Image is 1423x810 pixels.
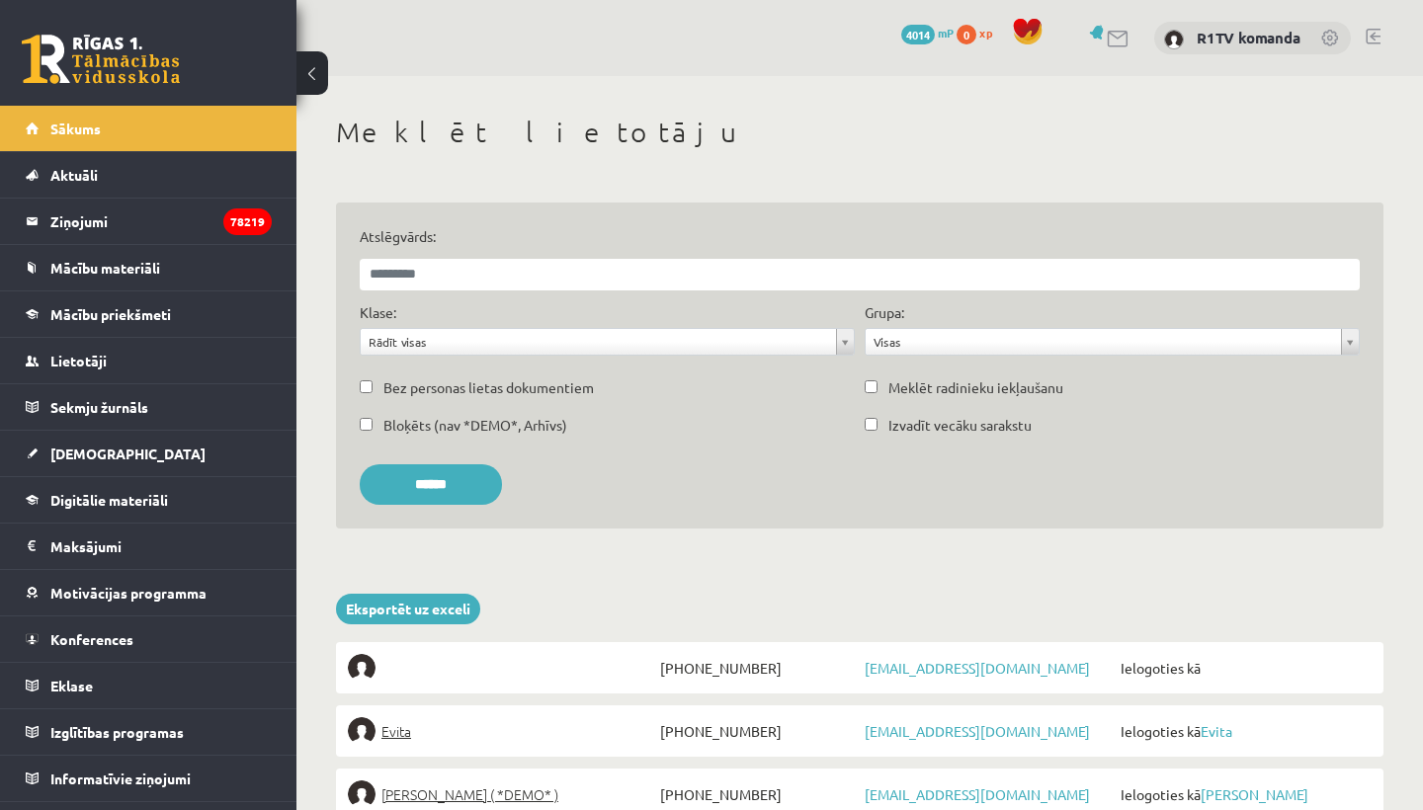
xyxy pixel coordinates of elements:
[26,524,272,569] a: Maksājumi
[50,199,272,244] legend: Ziņojumi
[26,106,272,151] a: Sākums
[1116,717,1372,745] span: Ielogoties kā
[348,780,655,808] a: [PERSON_NAME] ( *DEMO* )
[26,431,272,476] a: [DEMOGRAPHIC_DATA]
[979,25,992,40] span: xp
[1201,722,1232,740] a: Evita
[26,152,272,198] a: Aktuāli
[655,654,860,682] span: [PHONE_NUMBER]
[957,25,976,44] span: 0
[1116,780,1372,808] span: Ielogoties kā
[383,415,567,436] label: Bloķēts (nav *DEMO*, Arhīvs)
[336,594,480,624] a: Eksportēt uz exceli
[26,570,272,615] a: Motivācijas programma
[865,302,904,323] label: Grupa:
[26,616,272,662] a: Konferences
[901,25,935,44] span: 4014
[50,677,93,694] span: Eklase
[50,584,207,602] span: Motivācijas programma
[50,352,107,369] span: Lietotāji
[381,717,411,745] span: Evita
[26,477,272,523] a: Digitālie materiāli
[1201,785,1308,803] a: [PERSON_NAME]
[26,756,272,801] a: Informatīvie ziņojumi
[50,120,101,137] span: Sākums
[223,208,272,235] i: 78219
[888,377,1063,398] label: Meklēt radinieku iekļaušanu
[50,259,160,277] span: Mācību materiāli
[957,25,1002,40] a: 0 xp
[26,663,272,708] a: Eklase
[348,717,376,745] img: Evita
[50,524,272,569] legend: Maksājumi
[26,199,272,244] a: Ziņojumi78219
[26,709,272,755] a: Izglītības programas
[22,35,180,84] a: Rīgas 1. Tālmācības vidusskola
[348,717,655,745] a: Evita
[938,25,954,40] span: mP
[369,329,828,355] span: Rādīt visas
[336,116,1383,149] h1: Meklēt lietotāju
[348,780,376,808] img: Elīna Elizabete Ancveriņa
[1164,30,1184,49] img: R1TV komanda
[383,377,594,398] label: Bez personas lietas dokumentiem
[26,338,272,383] a: Lietotāji
[50,723,184,741] span: Izglītības programas
[866,329,1359,355] a: Visas
[865,785,1090,803] a: [EMAIL_ADDRESS][DOMAIN_NAME]
[50,305,171,323] span: Mācību priekšmeti
[1197,28,1300,47] a: R1TV komanda
[901,25,954,40] a: 4014 mP
[888,415,1032,436] label: Izvadīt vecāku sarakstu
[360,302,396,323] label: Klase:
[26,384,272,430] a: Sekmju žurnāls
[381,780,558,808] span: [PERSON_NAME] ( *DEMO* )
[50,769,191,787] span: Informatīvie ziņojumi
[865,722,1090,740] a: [EMAIL_ADDRESS][DOMAIN_NAME]
[26,245,272,290] a: Mācību materiāli
[50,398,148,416] span: Sekmju žurnāls
[1116,654,1372,682] span: Ielogoties kā
[50,166,98,184] span: Aktuāli
[361,329,854,355] a: Rādīt visas
[874,329,1333,355] span: Visas
[50,630,133,648] span: Konferences
[50,491,168,509] span: Digitālie materiāli
[655,717,860,745] span: [PHONE_NUMBER]
[50,445,206,462] span: [DEMOGRAPHIC_DATA]
[26,291,272,337] a: Mācību priekšmeti
[360,226,1360,247] label: Atslēgvārds:
[865,659,1090,677] a: [EMAIL_ADDRESS][DOMAIN_NAME]
[655,780,860,808] span: [PHONE_NUMBER]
